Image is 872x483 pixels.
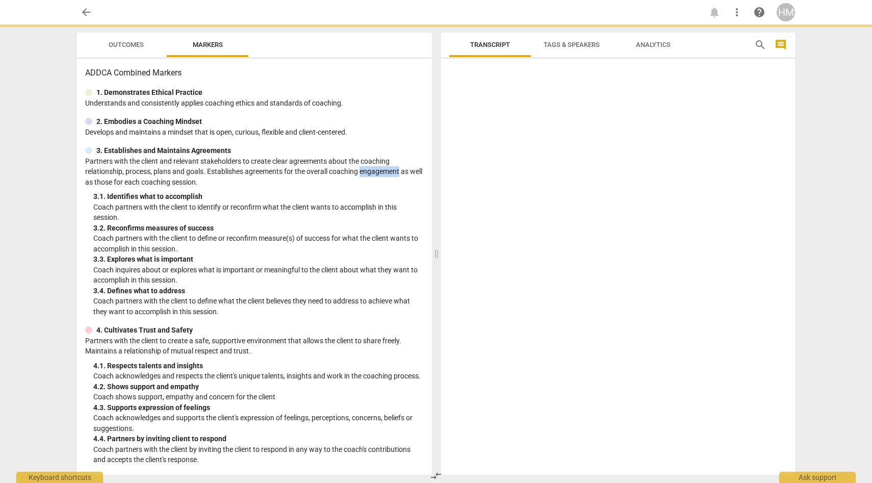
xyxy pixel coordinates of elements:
[16,472,103,483] div: Keyboard shortcuts
[430,470,442,482] span: compare_arrows
[93,402,424,413] div: 4. 3. Supports expression of feelings
[773,37,789,53] button: Show/Hide comments
[85,67,424,79] h3: ADDCA Combined Markers
[93,233,424,254] p: Coach partners with the client to define or reconfirm measure(s) of success for what the client w...
[93,286,424,296] div: 3. 4. Defines what to address
[750,3,768,21] a: Help
[544,41,600,48] span: Tags & Speakers
[777,3,795,21] button: HM
[93,254,424,265] div: 3. 3. Explores what is important
[96,325,193,336] p: 4. Cultivates Trust and Safety
[96,116,202,127] p: 2. Embodies a Coaching Mindset
[93,444,424,465] p: Coach partners with the client by inviting the client to respond in any way to the coach's contri...
[731,6,743,18] span: more_vert
[636,41,671,48] span: Analytics
[93,265,424,286] p: Coach inquires about or explores what is important or meaningful to the client about what they wa...
[93,223,424,234] div: 3. 2. Reconfirms measures of success
[775,39,787,51] span: comment
[85,98,424,109] p: Understands and consistently applies coaching ethics and standards of coaching.
[109,41,144,48] span: Outcomes
[752,37,768,53] button: Search
[93,434,424,444] div: 4. 4. Partners by inviting client to respond
[85,156,424,188] p: Partners with the client and relevant stakeholders to create clear agreements about the coaching ...
[93,191,424,202] div: 3. 1. Identifies what to accomplish
[93,413,424,434] p: Coach acknowledges and supports the client's expression of feelings, perceptions, concerns, belie...
[85,336,424,357] p: Partners with the client to create a safe, supportive environment that allows the client to share...
[93,382,424,392] div: 4. 2. Shows support and empathy
[93,371,424,382] p: Coach acknowledges and respects the client's unique talents, insights and work in the coaching pr...
[93,361,424,371] div: 4. 1. Respects talents and insights
[779,472,856,483] div: Ask support
[96,87,202,98] p: 1. Demonstrates Ethical Practice
[93,296,424,317] p: Coach partners with the client to define what the client believes they need to address to achieve...
[754,39,766,51] span: search
[193,41,223,48] span: Markers
[96,145,231,156] p: 3. Establishes and Maintains Agreements
[93,392,424,402] p: Coach shows support, empathy and concern for the client
[85,127,424,138] p: Develops and maintains a mindset that is open, curious, flexible and client-centered.
[93,202,424,223] p: Coach partners with the client to identify or reconfirm what the client wants to accomplish in th...
[80,6,92,18] span: arrow_back
[753,6,765,18] span: help
[470,41,510,48] span: Transcript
